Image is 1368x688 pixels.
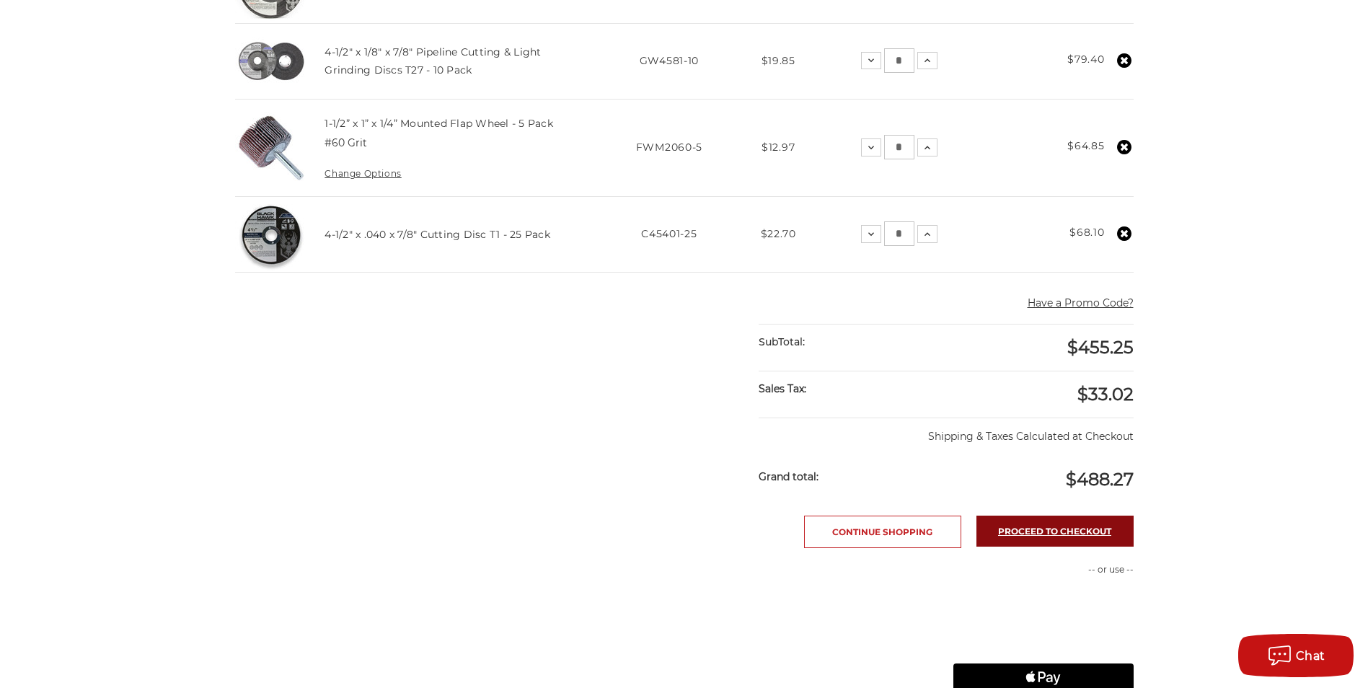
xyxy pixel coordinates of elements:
[976,516,1134,547] a: Proceed to checkout
[804,516,961,548] a: Continue Shopping
[1028,296,1134,311] button: Have a Promo Code?
[759,470,818,483] strong: Grand total:
[1077,384,1134,405] span: $33.02
[1066,469,1134,490] span: $488.27
[1238,634,1354,677] button: Chat
[1296,649,1325,663] span: Chat
[325,168,401,179] a: Change Options
[953,591,1134,620] iframe: PayPal-paypal
[636,141,702,154] span: FWM2060-5
[953,563,1134,576] p: -- or use --
[884,221,914,246] input: 4-1/2" x .040 x 7/8" Cutting Disc T1 - 25 Pack Quantity:
[325,228,550,241] a: 4-1/2" x .040 x 7/8" Cutting Disc T1 - 25 Pack
[235,25,307,97] img: View of Black Hawk's 4 1/2 inch T27 pipeline disc, showing both front and back of the grinding wh...
[1067,139,1104,152] strong: $64.85
[325,136,367,151] dd: #60 Grit
[325,117,553,130] a: 1-1/2” x 1” x 1/4” Mounted Flap Wheel - 5 Pack
[759,418,1133,444] p: Shipping & Taxes Calculated at Checkout
[759,382,806,395] strong: Sales Tax:
[1067,53,1104,66] strong: $79.40
[640,54,699,67] span: GW4581-10
[1069,226,1104,239] strong: $68.10
[235,198,307,270] img: 4-1/2" super thin cut off wheel for fast metal cutting and minimal kerf
[235,112,307,184] img: 1-1/2” x 1” x 1/4” Mounted Flap Wheel - 5 Pack
[641,227,697,240] span: C45401-25
[884,48,914,73] input: 4-1/2" x 1/8" x 7/8" Pipeline Cutting & Light Grinding Discs T27 - 10 Pack Quantity:
[884,135,914,159] input: 1-1/2” x 1” x 1/4” Mounted Flap Wheel - 5 Pack Quantity:
[325,45,541,76] a: 4-1/2" x 1/8" x 7/8" Pipeline Cutting & Light Grinding Discs T27 - 10 Pack
[761,227,796,240] span: $22.70
[1067,337,1134,358] span: $455.25
[953,627,1134,656] iframe: PayPal-paylater
[759,325,946,360] div: SubTotal:
[762,141,795,154] span: $12.97
[762,54,795,67] span: $19.85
